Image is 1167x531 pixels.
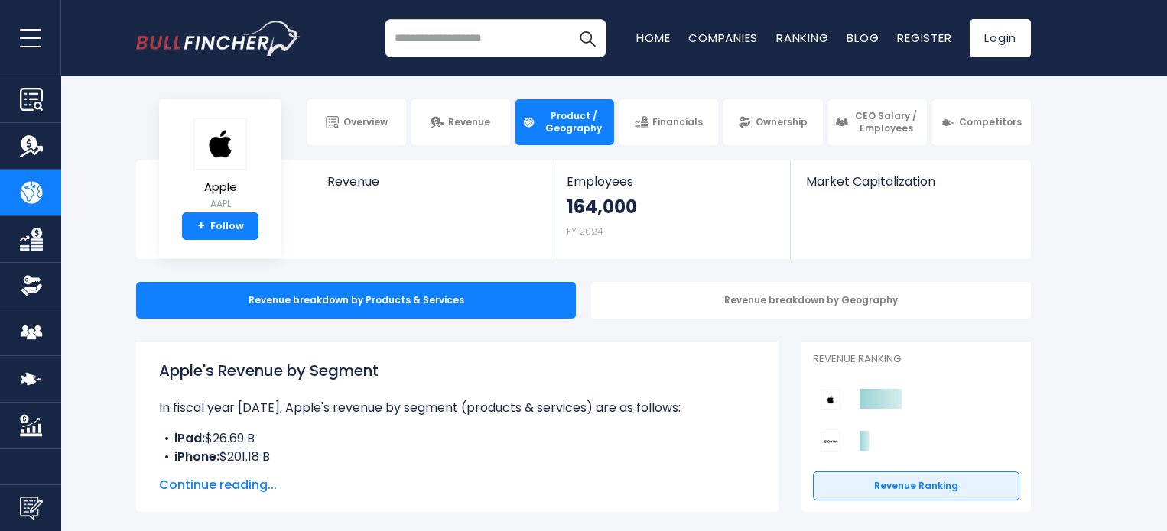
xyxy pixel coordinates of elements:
[136,282,576,319] div: Revenue breakdown by Products & Services
[193,181,247,194] span: Apple
[343,116,388,128] span: Overview
[821,432,840,452] img: Sony Group Corporation competitors logo
[540,110,607,134] span: Product / Geography
[636,30,670,46] a: Home
[515,99,614,145] a: Product / Geography
[821,390,840,410] img: Apple competitors logo
[567,195,637,219] strong: 164,000
[723,99,822,145] a: Ownership
[159,359,756,382] h1: Apple's Revenue by Segment
[970,19,1031,57] a: Login
[411,99,510,145] a: Revenue
[182,212,258,240] a: +Follow
[567,174,774,189] span: Employees
[688,30,758,46] a: Companies
[174,448,219,465] b: iPhone:
[813,353,1019,366] p: Revenue Ranking
[159,476,756,494] span: Continue reading...
[567,225,603,238] small: FY 2024
[136,21,301,56] a: Go to homepage
[776,30,828,46] a: Ranking
[20,274,43,297] img: Ownership
[756,116,808,128] span: Ownership
[193,118,248,213] a: Apple AAPL
[159,399,756,417] p: In fiscal year [DATE], Apple's revenue by segment (products & services) are as follows:
[591,282,1031,319] div: Revenue breakdown by Geography
[791,160,1029,215] a: Market Capitalization
[197,219,205,233] strong: +
[619,99,718,145] a: Financials
[448,116,490,128] span: Revenue
[568,19,606,57] button: Search
[932,99,1031,145] a: Competitors
[828,99,927,145] a: CEO Salary / Employees
[652,116,703,128] span: Financials
[959,116,1022,128] span: Competitors
[813,471,1019,500] a: Revenue Ranking
[853,110,920,134] span: CEO Salary / Employees
[847,30,879,46] a: Blog
[806,174,1014,189] span: Market Capitalization
[897,30,951,46] a: Register
[159,429,756,448] li: $26.69 B
[174,429,205,447] b: iPad:
[307,99,406,145] a: Overview
[159,448,756,466] li: $201.18 B
[327,174,536,189] span: Revenue
[551,160,789,259] a: Employees 164,000 FY 2024
[193,197,247,211] small: AAPL
[312,160,551,215] a: Revenue
[136,21,301,56] img: bullfincher logo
